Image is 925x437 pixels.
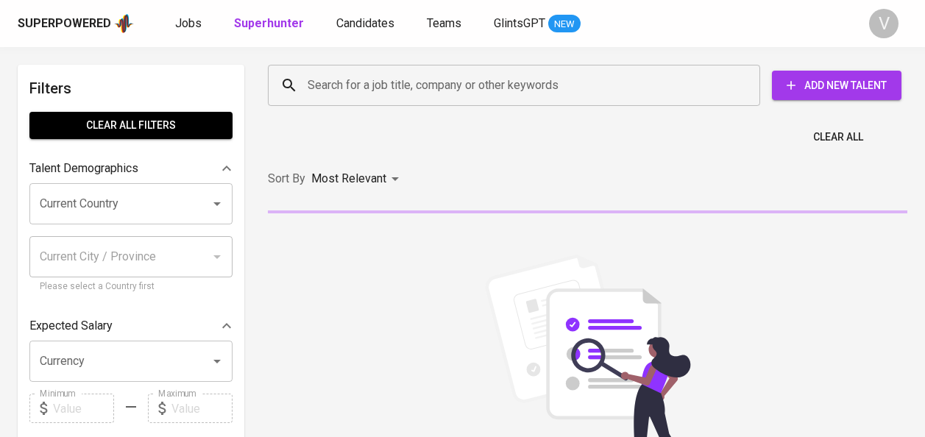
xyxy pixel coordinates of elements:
span: Clear All [813,128,863,146]
div: Talent Demographics [29,154,233,183]
a: Jobs [175,15,205,33]
a: Teams [427,15,464,33]
a: Superhunter [234,15,307,33]
a: Superpoweredapp logo [18,13,134,35]
span: NEW [548,17,581,32]
b: Superhunter [234,16,304,30]
p: Talent Demographics [29,160,138,177]
p: Please select a Country first [40,280,222,294]
span: Jobs [175,16,202,30]
div: Expected Salary [29,311,233,341]
div: V [869,9,899,38]
button: Open [207,193,227,214]
p: Sort By [268,170,305,188]
span: Clear All filters [41,116,221,135]
p: Most Relevant [311,170,386,188]
a: GlintsGPT NEW [494,15,581,33]
span: Teams [427,16,461,30]
a: Candidates [336,15,397,33]
button: Add New Talent [772,71,901,100]
h6: Filters [29,77,233,100]
span: Add New Talent [784,77,890,95]
button: Clear All filters [29,112,233,139]
input: Value [53,394,114,423]
span: GlintsGPT [494,16,545,30]
span: Candidates [336,16,394,30]
div: Superpowered [18,15,111,32]
img: app logo [114,13,134,35]
button: Clear All [807,124,869,151]
p: Expected Salary [29,317,113,335]
div: Most Relevant [311,166,404,193]
input: Value [171,394,233,423]
button: Open [207,351,227,372]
